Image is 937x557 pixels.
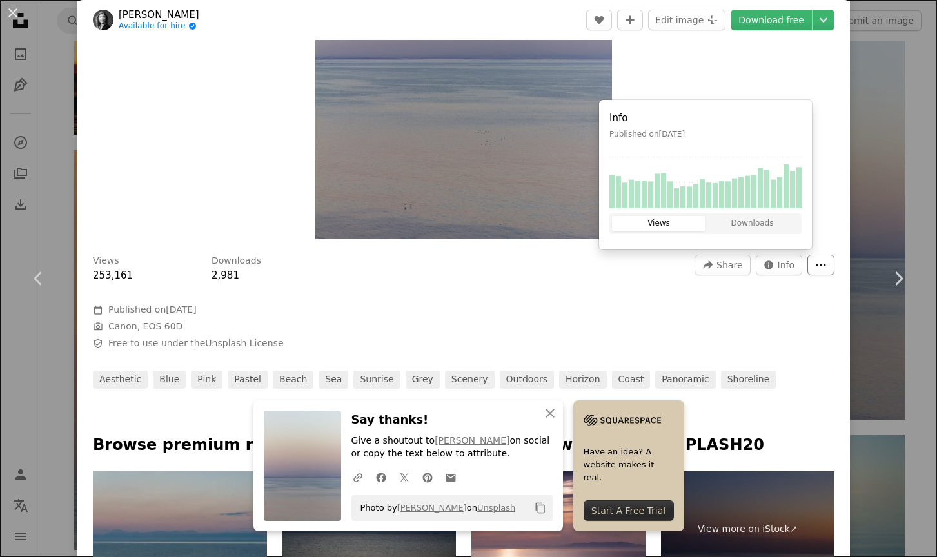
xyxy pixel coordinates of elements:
h1: Info [609,110,802,126]
button: Like [586,10,612,30]
a: shoreline [721,371,776,389]
a: Available for hire [119,21,199,32]
button: Canon, EOS 60D [108,320,182,333]
a: coast [612,371,651,389]
a: Unsplash License [205,338,283,348]
span: Published on [108,304,197,315]
a: [PERSON_NAME] [119,8,199,21]
button: Downloads [705,216,799,231]
span: Published on [609,130,685,139]
a: Share over email [439,464,462,490]
span: Share [716,255,742,275]
button: Share this image [695,255,750,275]
span: Photo by on [354,498,516,518]
a: Share on Twitter [393,464,416,490]
a: blue [153,371,186,389]
time: May 12, 2020 at 4:37:23 PM GMT+8 [659,130,685,139]
a: Have an idea? A website makes it real.Start A Free Trial [573,400,684,531]
a: panoramic [655,371,715,389]
span: Info [778,255,795,275]
button: Copy to clipboard [529,497,551,519]
a: sea [319,371,348,389]
button: Add to Collection [617,10,643,30]
img: Go to Grace Brauteseth's profile [93,10,113,30]
a: [PERSON_NAME] [435,435,509,445]
span: Free to use under the [108,337,284,350]
div: Start A Free Trial [584,500,674,521]
a: Unsplash [477,503,515,513]
a: aesthetic [93,371,148,389]
img: file-1705255347840-230a6ab5bca9image [584,411,661,430]
a: scenery [445,371,495,389]
h3: Downloads [212,255,261,268]
a: Next [860,217,937,340]
a: horizon [559,371,607,389]
a: outdoors [500,371,554,389]
h3: Views [93,255,119,268]
button: More Actions [807,255,834,275]
a: [PERSON_NAME] [397,503,467,513]
h3: Say thanks! [351,411,553,429]
a: Share on Pinterest [416,464,439,490]
button: Views [612,216,705,231]
button: Choose download size [813,10,834,30]
a: beach [273,371,313,389]
a: sunrise [353,371,400,389]
button: Edit image [648,10,725,30]
a: Download free [731,10,812,30]
a: Share on Facebook [370,464,393,490]
time: May 12, 2020 at 4:37:23 PM GMT+8 [166,304,196,315]
p: Browse premium related images on iStock | Save 20% with code UNSPLASH20 [93,435,834,456]
span: Have an idea? A website makes it real. [584,445,674,484]
a: pastel [228,371,268,389]
span: 2,981 [212,269,239,281]
span: 253,161 [93,269,133,281]
p: Give a shoutout to on social or copy the text below to attribute. [351,435,553,460]
a: pink [191,371,222,389]
a: grey [406,371,440,389]
button: Stats about this image [756,255,803,275]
